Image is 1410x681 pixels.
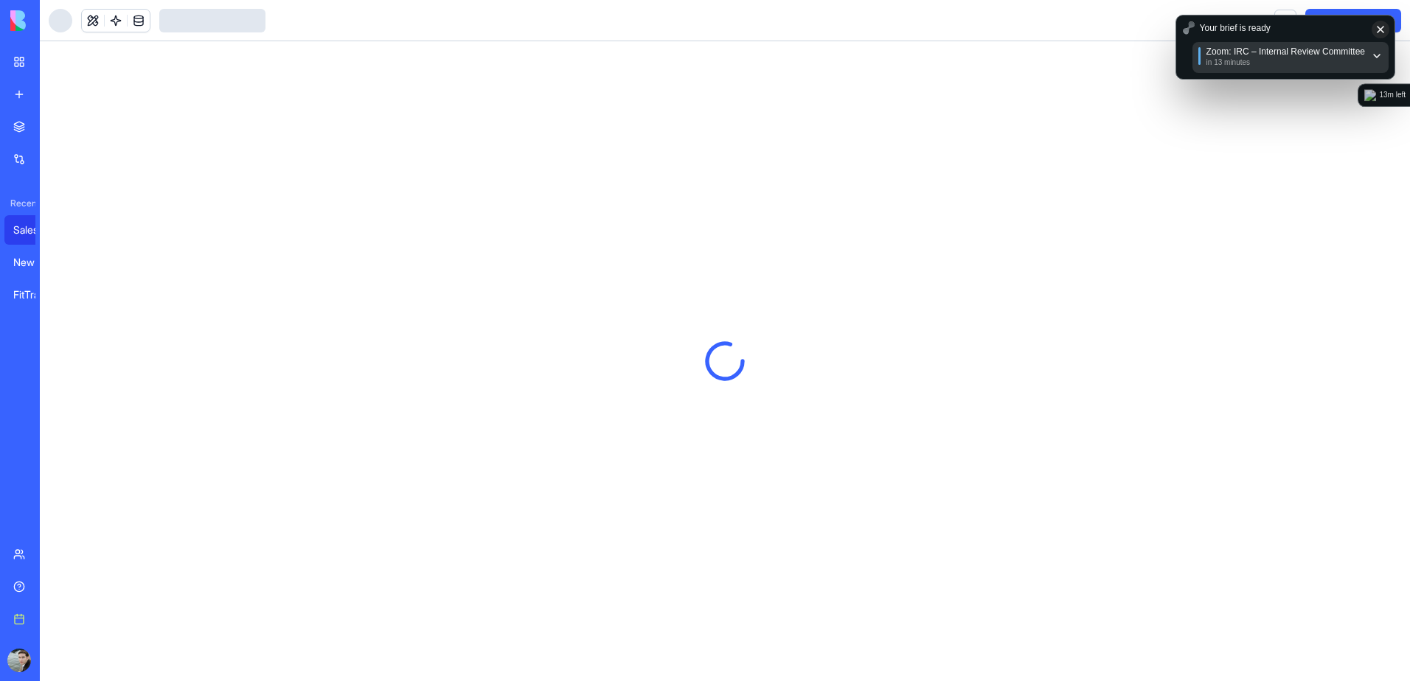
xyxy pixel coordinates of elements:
[10,10,102,31] img: logo
[4,280,63,310] a: FitTracker Pro
[1206,45,1365,58] p: Zoom: IRC – Internal Review Committee
[1200,21,1271,35] p: Your brief is ready
[13,255,55,270] div: New App
[13,287,55,302] div: FitTracker Pro
[1206,58,1250,67] p: in 13 minutes
[4,248,63,277] a: New App
[1364,89,1376,101] img: logo
[1305,9,1401,32] button: Invite & Share
[4,215,63,245] a: Sales OS
[4,198,35,209] span: Recent
[7,649,31,672] img: ACg8ocLgft2zbYhxCVX_QnRk8wGO17UHpwh9gymK_VQRDnGx1cEcXohv=s96-c
[13,223,55,237] div: Sales OS
[1379,89,1406,101] div: 13m left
